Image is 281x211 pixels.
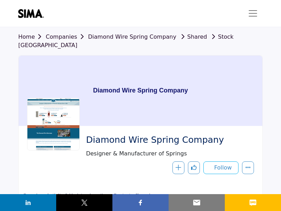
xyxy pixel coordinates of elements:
[24,198,32,207] img: linkedin sharing button
[242,161,254,174] button: More details
[18,33,234,49] a: Stock [GEOGRAPHIC_DATA]
[192,198,201,207] img: email sharing button
[136,198,145,207] img: facebook sharing button
[249,198,257,207] img: sms sharing button
[18,33,46,40] a: Home
[113,192,133,205] a: Contacts
[86,134,249,146] span: Diamond Wire Spring Company
[46,33,88,40] a: Companies
[46,192,87,205] a: Activity & Updates
[178,33,207,40] a: Shared
[89,192,111,205] a: Locations
[188,161,200,174] button: Like
[93,56,188,126] h1: Diamond Wire Spring Company
[135,192,151,205] a: Shared
[203,161,238,174] button: Follow
[88,33,176,40] a: Diamond Wire Spring Company
[86,149,250,158] span: Designer & Manufacturer of Springs
[22,192,44,205] a: Overview
[18,9,47,18] img: site Logo
[80,198,89,207] img: twitter sharing button
[243,6,263,20] button: Toggle navigation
